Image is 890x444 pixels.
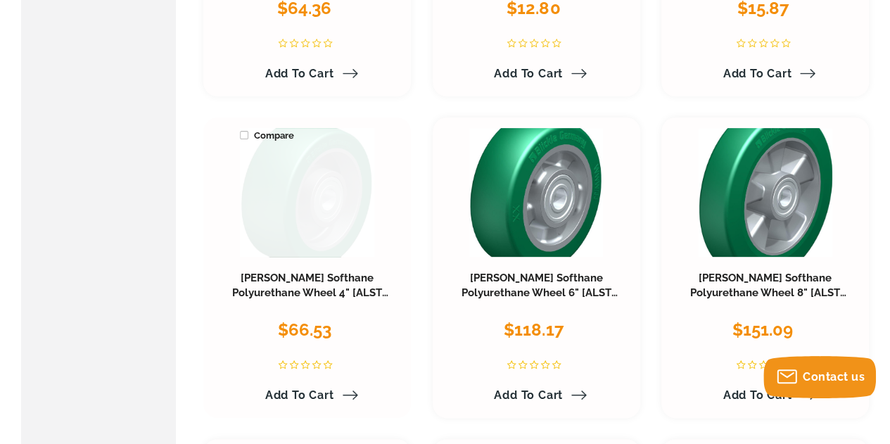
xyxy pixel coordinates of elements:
[690,272,846,315] a: [PERSON_NAME] Softhane Polyurethane Wheel 8" [ALST 200/20K]
[257,62,358,86] a: Add to Cart
[715,383,816,407] a: Add to Cart
[494,67,563,80] span: Add to Cart
[485,62,587,86] a: Add to Cart
[494,388,563,402] span: Add to Cart
[278,319,331,340] span: $66.53
[723,388,792,402] span: Add to Cart
[763,356,876,398] button: Contact us
[257,383,358,407] a: Add to Cart
[485,383,587,407] a: Add to Cart
[504,319,563,340] span: $118.17
[803,370,865,383] span: Contact us
[715,62,816,86] a: Add to Cart
[723,67,792,80] span: Add to Cart
[265,67,334,80] span: Add to Cart
[232,272,388,315] a: [PERSON_NAME] Softhane Polyurethane Wheel 4" [ALST 100/15K]
[240,128,294,144] span: Compare
[462,272,618,315] a: [PERSON_NAME] Softhane Polyurethane Wheel 6" [ALST 150/20K]
[265,388,334,402] span: Add to Cart
[732,319,793,340] span: $151.09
